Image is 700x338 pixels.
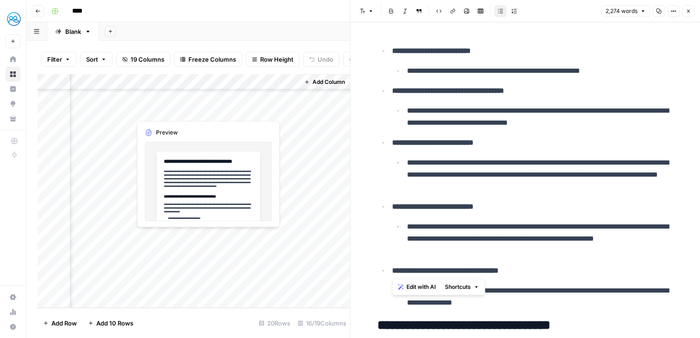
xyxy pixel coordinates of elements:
[246,52,300,67] button: Row Height
[86,55,98,64] span: Sort
[6,305,20,319] a: Usage
[80,52,112,67] button: Sort
[260,55,294,64] span: Row Height
[174,52,242,67] button: Freeze Columns
[303,52,339,67] button: Undo
[6,52,20,67] a: Home
[6,111,20,126] a: Your Data
[6,7,20,31] button: Workspace: MyHealthTeam
[6,82,20,96] a: Insights
[131,55,164,64] span: 19 Columns
[47,55,62,64] span: Filter
[6,319,20,334] button: Help + Support
[394,281,439,293] button: Edit with AI
[300,76,349,88] button: Add Column
[312,78,345,86] span: Add Column
[441,281,483,293] button: Shortcuts
[601,5,650,17] button: 2,274 words
[41,52,76,67] button: Filter
[606,7,637,15] span: 2,274 words
[445,283,471,291] span: Shortcuts
[6,290,20,305] a: Settings
[51,319,77,328] span: Add Row
[37,316,82,331] button: Add Row
[6,96,20,111] a: Opportunities
[116,52,170,67] button: 19 Columns
[6,11,22,27] img: MyHealthTeam Logo
[47,22,99,41] a: Blank
[96,319,133,328] span: Add 10 Rows
[65,27,81,36] div: Blank
[294,316,350,331] div: 16/19 Columns
[406,283,436,291] span: Edit with AI
[255,316,294,331] div: 20 Rows
[318,55,333,64] span: Undo
[6,67,20,82] a: Browse
[188,55,236,64] span: Freeze Columns
[82,316,139,331] button: Add 10 Rows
